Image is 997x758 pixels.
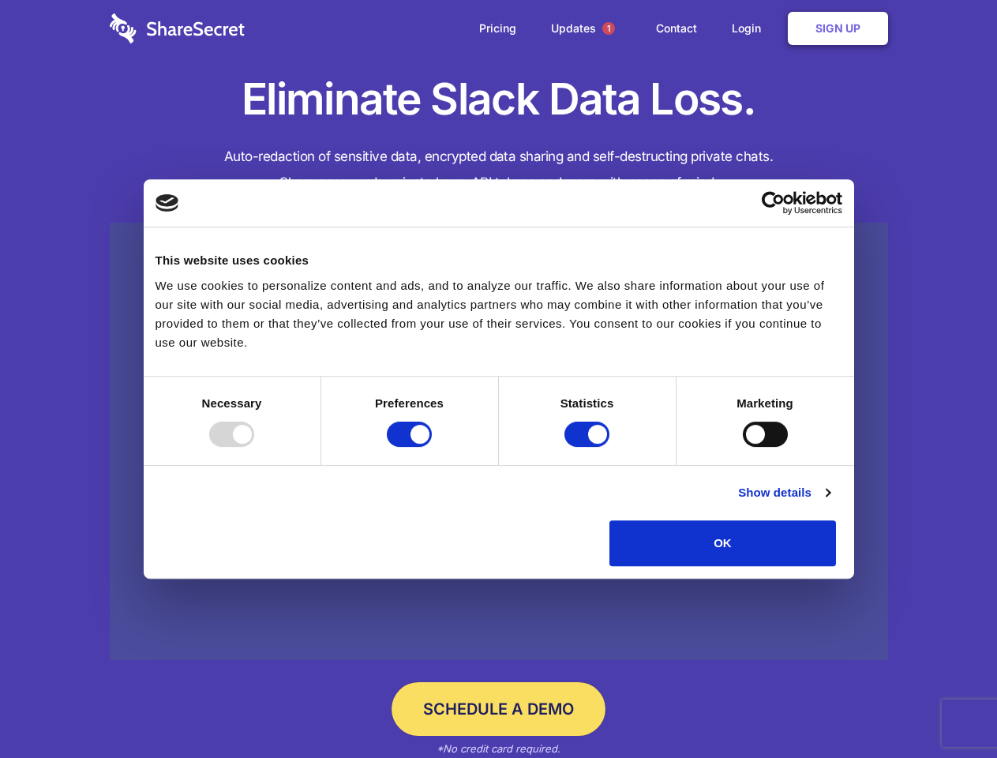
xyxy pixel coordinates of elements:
h4: Auto-redaction of sensitive data, encrypted data sharing and self-destructing private chats. Shar... [110,144,888,196]
a: Wistia video thumbnail [110,223,888,661]
img: logo [156,194,179,212]
strong: Statistics [560,396,614,410]
div: We use cookies to personalize content and ads, and to analyze our traffic. We also share informat... [156,276,842,352]
strong: Marketing [737,396,793,410]
em: *No credit card required. [437,742,560,755]
a: Login [716,4,785,53]
h1: Eliminate Slack Data Loss. [110,71,888,128]
a: Schedule a Demo [392,682,605,736]
strong: Necessary [202,396,262,410]
span: 1 [602,22,615,35]
img: logo-wordmark-white-trans-d4663122ce5f474addd5e946df7df03e33cb6a1c49d2221995e7729f52c070b2.svg [110,13,245,43]
a: Show details [738,483,830,502]
div: This website uses cookies [156,251,842,270]
button: OK [609,520,836,566]
a: Usercentrics Cookiebot - opens in a new window [704,191,842,215]
strong: Preferences [375,396,444,410]
a: Contact [640,4,713,53]
a: Pricing [463,4,532,53]
a: Sign Up [788,12,888,45]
